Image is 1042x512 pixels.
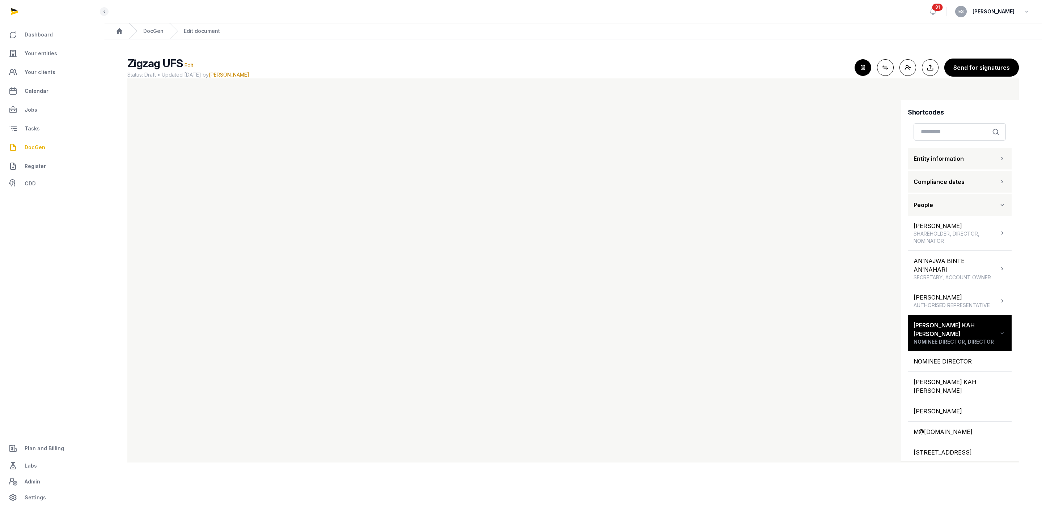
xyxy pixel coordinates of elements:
span: Plan and Billing [25,444,64,453]
a: Register [6,158,98,175]
span: Register [25,162,46,171]
div: [PERSON_NAME] [908,401,1012,421]
span: SHAREHOLDER, DIRECTOR, NOMINATOR [914,230,999,245]
span: Jobs [25,106,37,114]
span: Zigzag UFS [127,57,183,70]
div: [STREET_ADDRESS] [908,442,1012,462]
span: Dashboard [25,30,53,39]
span: Calendar [25,87,48,95]
a: Your entities [6,45,98,62]
a: Settings [6,489,98,506]
div: [PERSON_NAME] [914,293,990,309]
button: Send for signatures [944,59,1019,77]
span: People [914,201,933,209]
a: Labs [6,457,98,474]
a: Dashboard [6,26,98,43]
span: Settings [25,493,46,502]
span: CDD [25,179,36,188]
a: Tasks [6,120,98,137]
button: People [908,194,1012,216]
a: Admin [6,474,98,489]
a: Plan and Billing [6,440,98,457]
a: Jobs [6,101,98,119]
span: [PERSON_NAME] [209,72,249,78]
button: Compliance dates [908,171,1012,193]
div: AN'NAJWA BINTE AN'NAHARI [914,257,999,281]
span: Edit [185,62,193,68]
span: Compliance dates [914,177,965,186]
span: NOMINEE DIRECTOR, DIRECTOR [914,338,999,345]
span: AUTHORISED REPRESENTATIVE [914,302,990,309]
button: ES [955,6,967,17]
span: 31 [932,4,943,11]
span: Your clients [25,68,55,77]
span: ES [958,9,964,14]
div: M@[DOMAIN_NAME] [908,422,1012,442]
a: Calendar [6,82,98,100]
div: [PERSON_NAME] KAH [PERSON_NAME] [914,321,999,345]
span: Labs [25,461,37,470]
div: Edit document [184,27,220,35]
span: Tasks [25,124,40,133]
div: NOMINEE DIRECTOR [908,351,1012,371]
span: Admin [25,477,40,486]
div: [PERSON_NAME] [914,221,999,245]
h4: Shortcodes [908,107,1012,117]
span: SECRETARY, ACCOUNT OWNER [914,274,999,281]
span: DocGen [25,143,45,152]
span: Your entities [25,49,57,58]
a: DocGen [143,27,164,35]
a: Your clients [6,64,98,81]
span: Status: Draft • Updated [DATE] by [127,71,849,78]
button: Entity information [908,148,1012,169]
a: CDD [6,176,98,191]
a: DocGen [6,139,98,156]
span: [PERSON_NAME] [973,7,1015,16]
nav: Breadcrumb [104,23,1042,39]
span: Entity information [914,154,964,163]
div: [PERSON_NAME] KAH [PERSON_NAME] [908,372,1012,401]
